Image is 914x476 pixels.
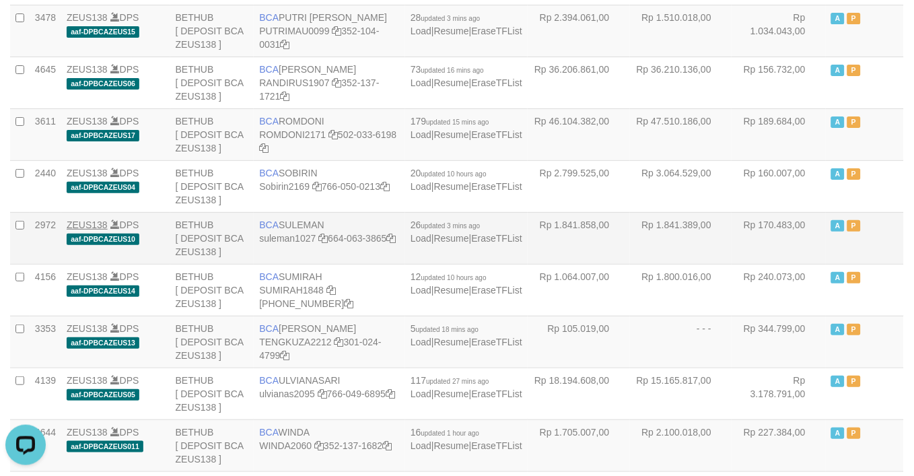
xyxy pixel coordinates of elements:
[411,116,522,140] span: | |
[732,212,826,264] td: Rp 170.483,00
[259,12,279,23] span: BCA
[254,419,405,471] td: WINDA 352-137-1682
[411,375,489,386] span: 117
[170,160,254,212] td: BETHUB [ DEPOSIT BCA ZEUS138 ]
[831,272,845,283] span: Active
[847,220,861,232] span: Paused
[61,264,170,316] td: DPS
[831,13,845,24] span: Active
[254,5,405,57] td: PUTRI [PERSON_NAME] 352-104-0031
[254,212,405,264] td: SULEMAN 664-063-3865
[67,234,139,245] span: aaf-DPBCAZEUS10
[254,316,405,368] td: [PERSON_NAME] 301-024-4799
[332,26,342,36] a: Copy PUTRIMAU0099 to clipboard
[411,233,431,244] a: Load
[434,77,469,88] a: Resume
[67,337,139,349] span: aaf-DPBCAZEUS13
[411,440,431,451] a: Load
[332,77,342,88] a: Copy RANDIRUS1907 to clipboard
[472,26,522,36] a: EraseTFList
[67,323,108,334] a: ZEUS138
[67,78,139,90] span: aaf-DPBCAZEUS06
[61,108,170,160] td: DPS
[259,168,279,178] span: BCA
[411,323,479,334] span: 5
[281,91,290,102] a: Copy 3521371721 to clipboard
[411,219,480,230] span: 26
[281,350,290,361] a: Copy 3010244799 to clipboard
[170,419,254,471] td: BETHUB [ DEPOSIT BCA ZEUS138 ]
[254,368,405,419] td: ULVIANASARI 766-049-6895
[434,181,469,192] a: Resume
[847,116,861,128] span: Paused
[831,324,845,335] span: Active
[254,108,405,160] td: ROMDONI 502-033-6198
[259,181,310,192] a: Sobirin2169
[259,143,269,154] a: Copy 5020336198 to clipboard
[472,337,522,347] a: EraseTFList
[732,419,826,471] td: Rp 227.384,00
[259,427,278,438] span: BCA
[847,376,861,387] span: Paused
[61,57,170,108] td: DPS
[259,233,316,244] a: suleman1027
[528,316,630,368] td: Rp 105.019,00
[421,15,481,22] span: updated 3 mins ago
[259,323,279,334] span: BCA
[170,316,254,368] td: BETHUB [ DEPOSIT BCA ZEUS138 ]
[318,388,327,399] a: Copy ulvianas2095 to clipboard
[411,168,487,178] span: 20
[411,77,431,88] a: Load
[528,368,630,419] td: Rp 18.194.608,00
[30,57,61,108] td: 4645
[831,428,845,439] span: Active
[281,39,290,50] a: Copy 3521040031 to clipboard
[326,285,336,296] a: Copy SUMIRAH1848 to clipboard
[472,440,522,451] a: EraseTFList
[630,212,732,264] td: Rp 1.841.389,00
[434,233,469,244] a: Resume
[434,285,469,296] a: Resume
[67,271,108,282] a: ZEUS138
[170,5,254,57] td: BETHUB [ DEPOSIT BCA ZEUS138 ]
[61,5,170,57] td: DPS
[528,108,630,160] td: Rp 46.104.382,00
[732,108,826,160] td: Rp 189.684,00
[732,160,826,212] td: Rp 160.007,00
[426,118,489,126] span: updated 15 mins ago
[259,388,315,399] a: ulvianas2095
[421,222,481,230] span: updated 3 mins ago
[421,67,484,74] span: updated 16 mins ago
[847,272,861,283] span: Paused
[630,5,732,57] td: Rp 1.510.018,00
[67,64,108,75] a: ZEUS138
[472,129,522,140] a: EraseTFList
[411,271,487,282] span: 12
[259,285,324,296] a: SUMIRAH1848
[528,419,630,471] td: Rp 1.705.007,00
[380,181,390,192] a: Copy 7660500213 to clipboard
[630,368,732,419] td: Rp 15.165.817,00
[30,264,61,316] td: 4156
[67,219,108,230] a: ZEUS138
[434,440,469,451] a: Resume
[426,378,489,385] span: updated 27 mins ago
[170,368,254,419] td: BETHUB [ DEPOSIT BCA ZEUS138 ]
[30,368,61,419] td: 4139
[472,77,522,88] a: EraseTFList
[732,368,826,419] td: Rp 3.178.791,00
[312,181,322,192] a: Copy Sobirin2169 to clipboard
[732,57,826,108] td: Rp 156.732,00
[382,440,392,451] a: Copy 3521371682 to clipboard
[411,26,431,36] a: Load
[259,129,326,140] a: ROMDONI2171
[30,212,61,264] td: 2972
[411,323,522,347] span: | |
[61,316,170,368] td: DPS
[259,375,279,386] span: BCA
[630,316,732,368] td: - - -
[472,285,522,296] a: EraseTFList
[67,116,108,127] a: ZEUS138
[630,264,732,316] td: Rp 1.800.016,00
[411,64,484,75] span: 73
